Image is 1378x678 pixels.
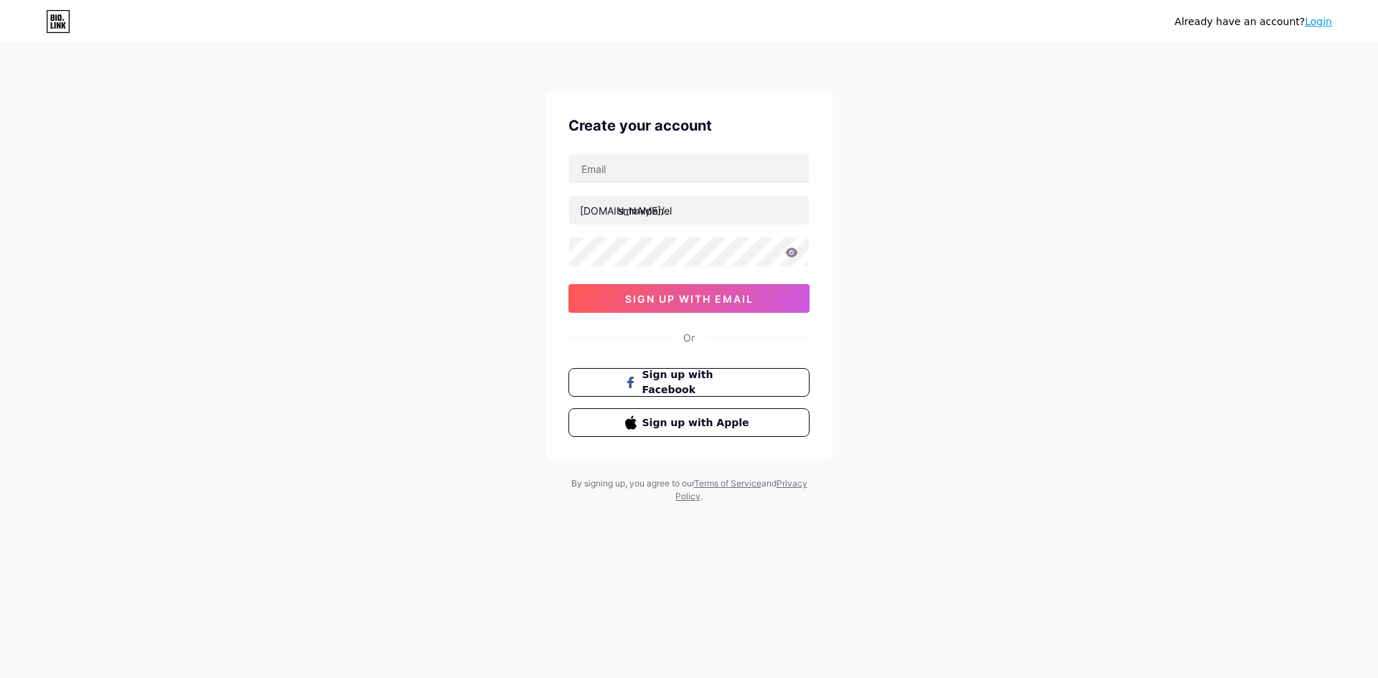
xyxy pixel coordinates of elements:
input: Email [569,154,809,183]
a: Login [1305,16,1332,27]
span: Sign up with Facebook [642,367,754,397]
span: Sign up with Apple [642,415,754,430]
div: Create your account [568,115,810,136]
button: Sign up with Facebook [568,368,810,397]
div: Already have an account? [1175,14,1332,29]
input: username [569,196,809,225]
button: sign up with email [568,284,810,313]
div: By signing up, you agree to our and . [567,477,811,503]
div: [DOMAIN_NAME]/ [580,203,665,218]
div: Or [683,330,695,345]
a: Terms of Service [694,478,761,489]
span: sign up with email [625,293,754,305]
button: Sign up with Apple [568,408,810,437]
